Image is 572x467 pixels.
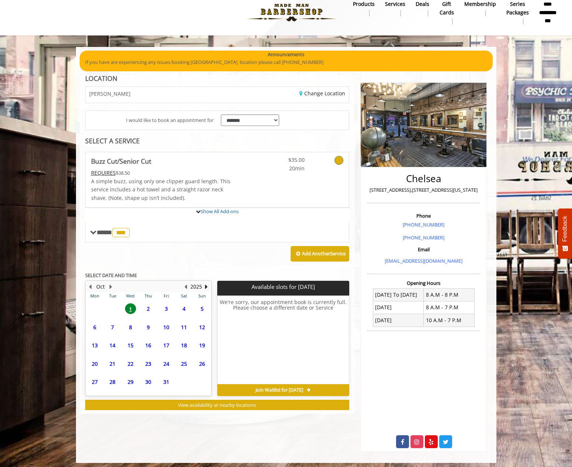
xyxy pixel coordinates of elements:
[256,387,303,393] span: Join Waitlist for [DATE]
[139,292,157,300] th: Thu
[125,358,136,369] span: 22
[89,322,100,333] span: 6
[178,340,190,351] span: 18
[89,91,131,96] span: [PERSON_NAME]
[91,169,239,177] div: $38.50
[121,292,139,300] th: Wed
[125,376,136,387] span: 29
[161,303,172,314] span: 3
[85,207,350,208] div: Buzz Cut/Senior Cut Add-onS
[175,318,193,336] td: Select day11
[261,164,305,173] span: 20min
[91,177,239,202] p: A simple buzz, using only one clipper guard length. This service includes a hot towel and a strai...
[157,300,175,318] td: Select day3
[89,376,100,387] span: 27
[125,322,136,333] span: 8
[197,358,208,369] span: 26
[291,246,349,262] button: Add AnotherService
[161,340,172,351] span: 17
[373,314,424,327] td: [DATE]
[367,280,480,286] h3: Opening Hours
[143,340,154,351] span: 16
[143,358,154,369] span: 23
[369,186,478,194] p: [STREET_ADDRESS],[STREET_ADDRESS][US_STATE]
[193,292,211,300] th: Sun
[121,354,139,373] td: Select day22
[161,376,172,387] span: 31
[424,289,475,301] td: 8 A.M - 8 P.M
[369,173,478,184] h2: Chelsea
[87,283,93,291] button: Previous Month
[125,303,136,314] span: 1
[121,373,139,391] td: Select day29
[121,318,139,336] td: Select day8
[161,322,172,333] span: 10
[558,208,572,259] button: Feedback - Show survey
[197,340,208,351] span: 19
[96,283,105,291] button: Oct
[373,301,424,314] td: [DATE]
[107,376,118,387] span: 28
[157,318,175,336] td: Select day10
[104,292,121,300] th: Tue
[201,208,239,215] a: Show All Add-ons
[178,303,190,314] span: 4
[424,301,475,314] td: 8 A.M - 7 P.M
[261,156,305,164] span: $35.00
[178,322,190,333] span: 11
[190,283,202,291] button: 2025
[104,336,121,355] td: Select day14
[299,90,345,97] a: Change Location
[183,283,189,291] button: Previous Year
[204,283,209,291] button: Next Year
[89,340,100,351] span: 13
[197,322,208,333] span: 12
[85,400,350,410] button: View availability at nearby locations
[107,358,118,369] span: 21
[403,234,444,241] a: [PHONE_NUMBER]
[193,318,211,336] td: Select day12
[86,354,104,373] td: Select day20
[104,354,121,373] td: Select day21
[175,336,193,355] td: Select day18
[178,358,190,369] span: 25
[218,299,349,381] h6: We're sorry, our appointment book is currently full. Please choose a different date or Service
[161,358,172,369] span: 24
[85,137,350,144] div: SELECT A SERVICE
[143,376,154,387] span: 30
[139,373,157,391] td: Select day30
[139,300,157,318] td: Select day2
[107,340,118,351] span: 14
[193,300,211,318] td: Select day5
[157,373,175,391] td: Select day31
[121,300,139,318] td: Select day1
[91,156,151,166] b: Buzz Cut/Senior Cut
[424,314,475,327] td: 10 A.M - 7 P.M
[139,336,157,355] td: Select day16
[139,354,157,373] td: Select day23
[107,322,118,333] span: 7
[139,318,157,336] td: Select day9
[175,354,193,373] td: Select day25
[89,358,100,369] span: 20
[86,336,104,355] td: Select day13
[193,336,211,355] td: Select day19
[125,340,136,351] span: 15
[126,116,214,124] span: I would like to book an appointment for
[403,221,444,228] a: [PHONE_NUMBER]
[157,292,175,300] th: Fri
[86,292,104,300] th: Mon
[157,354,175,373] td: Select day24
[143,303,154,314] span: 2
[104,318,121,336] td: Select day7
[197,303,208,314] span: 5
[108,283,114,291] button: Next Month
[85,74,117,83] b: LOCATION
[86,373,104,391] td: Select day27
[85,272,137,279] b: SELECT DATE AND TIME
[385,258,462,264] a: [EMAIL_ADDRESS][DOMAIN_NAME]
[373,289,424,301] td: [DATE] To [DATE]
[268,51,304,58] b: Announcements
[369,247,478,252] h3: Email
